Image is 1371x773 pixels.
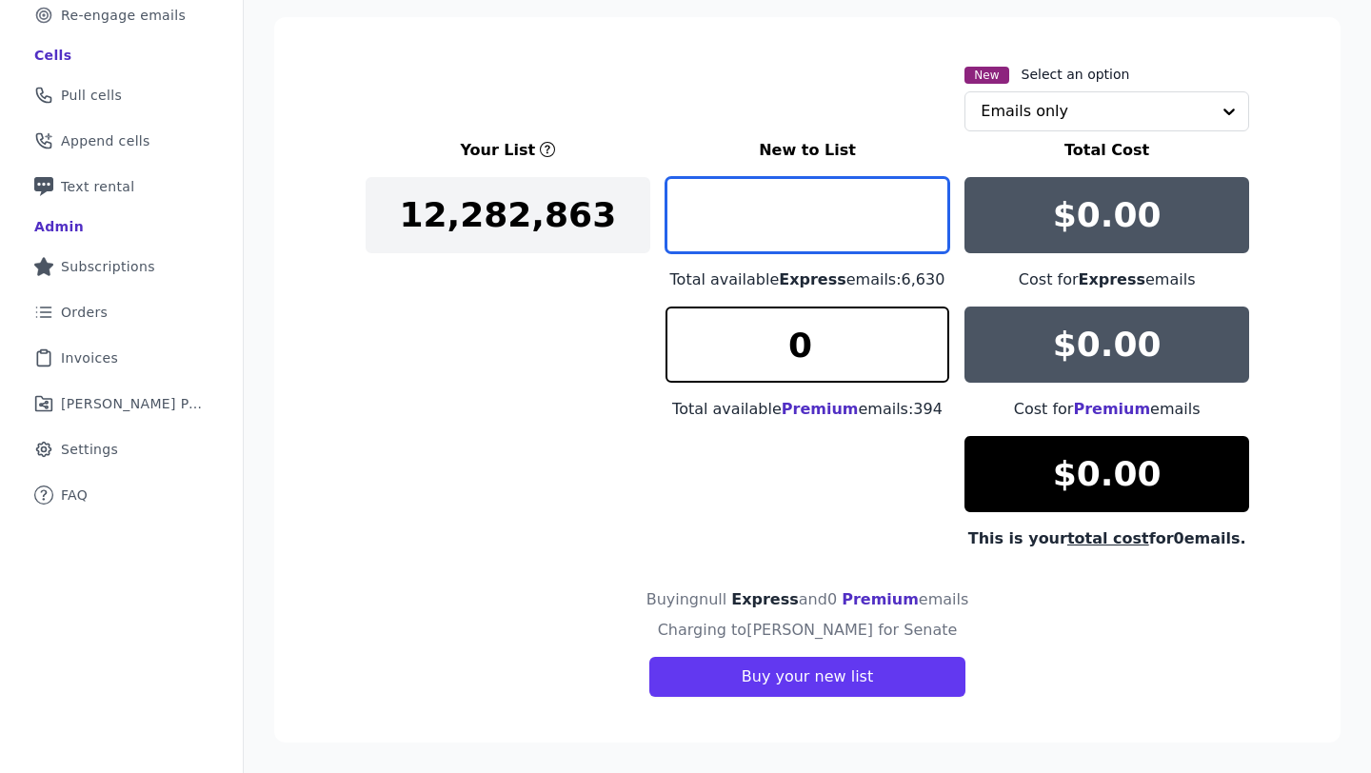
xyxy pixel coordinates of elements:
[61,131,150,150] span: Append cells
[666,398,950,421] div: Total available emails: 394
[15,74,228,116] a: Pull cells
[15,428,228,470] a: Settings
[658,619,958,642] h4: Charging to [PERSON_NAME] for Senate
[646,588,969,611] h4: Buying null and 0 emails
[666,268,950,291] div: Total available emails: 6,630
[61,440,118,459] span: Settings
[964,67,1008,84] span: New
[964,139,1249,162] h3: Total Cost
[779,270,846,288] span: Express
[15,166,228,208] a: Text rental
[666,139,950,162] h3: New to List
[782,400,859,418] span: Premium
[61,257,155,276] span: Subscriptions
[964,268,1249,291] div: Cost for emails
[460,139,535,162] h3: Your List
[15,337,228,379] a: Invoices
[15,291,228,333] a: Orders
[1022,65,1130,84] label: Select an option
[61,86,122,105] span: Pull cells
[1073,400,1150,418] span: Premium
[61,348,118,367] span: Invoices
[61,177,135,196] span: Text rental
[15,383,228,425] a: [PERSON_NAME] Performance
[61,303,108,322] span: Orders
[1067,529,1149,547] span: total cost
[1053,196,1162,234] p: $0.00
[731,590,799,608] span: Express
[1053,326,1162,364] p: $0.00
[34,217,84,236] div: Admin
[61,394,205,413] span: [PERSON_NAME] Performance
[1053,455,1162,493] p: $0.00
[15,246,228,287] a: Subscriptions
[1079,270,1146,288] span: Express
[842,590,919,608] span: Premium
[15,474,228,516] a: FAQ
[61,486,88,505] span: FAQ
[964,527,1249,550] div: This is your for 0 emails.
[399,196,616,234] p: 12,282,863
[61,6,186,25] span: Re-engage emails
[15,120,228,162] a: Append cells
[964,398,1249,421] div: Cost for emails
[649,657,965,697] button: Buy your new list
[34,46,71,65] div: Cells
